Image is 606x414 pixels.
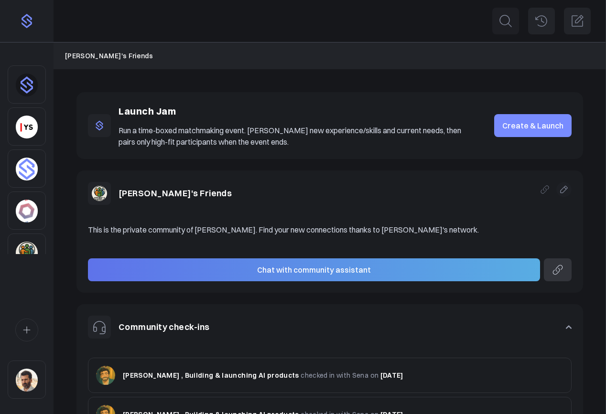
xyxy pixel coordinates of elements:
[92,186,107,201] img: 3pj2efuqyeig3cua8agrd6atck9r
[88,258,540,281] button: Chat with community assistant
[16,74,38,96] img: dhnou9yomun9587rl8johsq6w6vr
[16,158,38,180] img: 4sptar4mobdn0q43dsu7jy32kx6j
[16,242,38,265] img: 3pj2efuqyeig3cua8agrd6atck9r
[123,371,299,380] span: [PERSON_NAME] , Building & launching AI products
[380,371,403,380] span: [DATE]
[301,371,379,380] span: checked in with Sena on
[119,125,475,148] p: Run a time-boxed matchmaking event. [PERSON_NAME] new experience/skills and current needs, then p...
[65,51,153,61] a: [PERSON_NAME]'s Friends
[88,358,572,393] button: [PERSON_NAME] , Building & launching AI products checked in with Sena on [DATE]
[16,200,38,223] img: 4hc3xb4og75h35779zhp6duy5ffo
[76,304,583,350] button: Community check-ins
[494,114,572,137] a: Create & Launch
[96,366,115,385] img: 6530a282ec53f6ef30e4b09f3831aad18ab39622.jpg
[119,104,475,119] p: Launch Jam
[16,369,38,392] img: sqr4epb0z8e5jm577i6jxqftq3ng
[119,187,232,201] h1: [PERSON_NAME]'s Friends
[88,224,572,235] p: This is the private community of [PERSON_NAME]. Find your new connections thanks to [PERSON_NAME]...
[119,321,210,332] a: Community check-ins
[65,51,595,61] nav: Breadcrumb
[19,13,34,29] img: purple-logo-f4f985042447f6d3a21d9d2f6d8e0030207d587b440d52f708815e5968048218.png
[16,116,38,138] img: yorkseed.co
